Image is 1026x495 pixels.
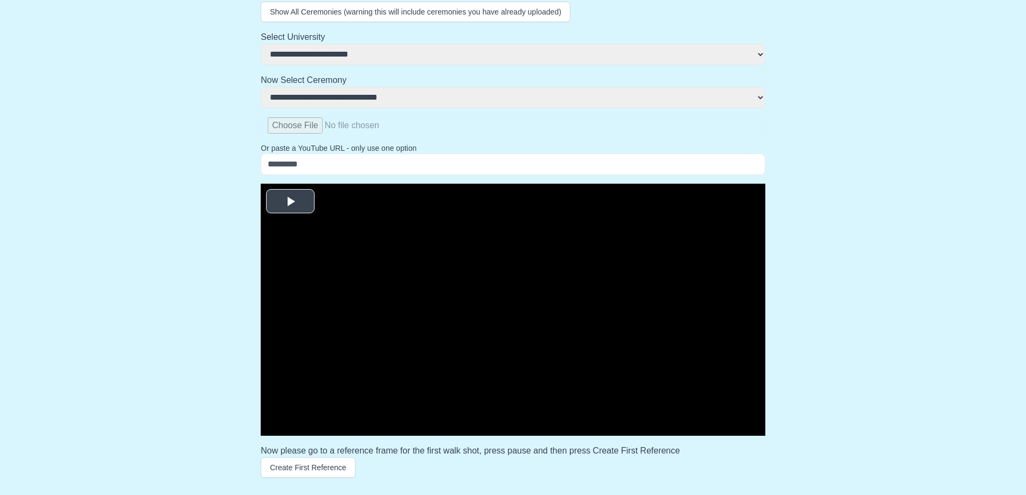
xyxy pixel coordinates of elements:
[261,457,355,478] button: Create First Reference
[261,143,765,154] p: Or paste a YouTube URL - only use one option
[266,189,315,213] button: Play Video
[261,444,765,457] h3: Now please go to a reference frame for the first walk shot, press pause and then press Create Fir...
[261,2,570,22] button: Show All Ceremonies (warning this will include ceremonies you have already uploaded)
[261,74,765,87] h2: Now Select Ceremony
[261,184,765,436] div: Video Player
[261,31,765,44] h2: Select University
